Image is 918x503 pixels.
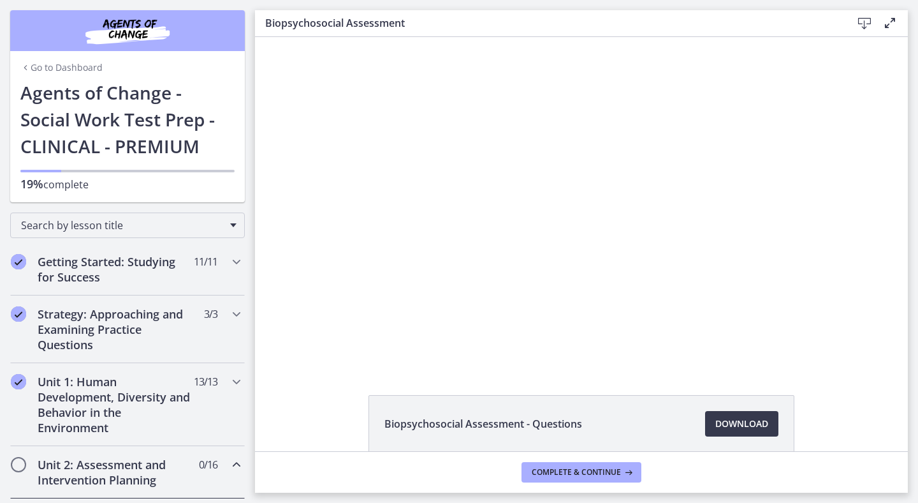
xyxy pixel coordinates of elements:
[11,374,26,389] i: Completed
[20,61,103,74] a: Go to Dashboard
[10,213,245,238] div: Search by lesson title
[38,374,193,435] h2: Unit 1: Human Development, Diversity and Behavior in the Environment
[11,306,26,322] i: Completed
[11,254,26,269] i: Completed
[20,79,235,160] h1: Agents of Change - Social Work Test Prep - CLINICAL - PREMIUM
[384,416,582,432] span: Biopsychosocial Assessment - Questions
[38,306,193,352] h2: Strategy: Approaching and Examining Practice Questions
[20,176,43,191] span: 19%
[38,457,193,488] h2: Unit 2: Assessment and Intervention Planning
[705,411,778,437] a: Download
[38,254,193,285] h2: Getting Started: Studying for Success
[521,462,641,483] button: Complete & continue
[194,254,217,269] span: 11 / 11
[21,218,224,232] span: Search by lesson title
[532,467,621,477] span: Complete & continue
[20,176,235,192] p: complete
[715,416,768,432] span: Download
[194,374,217,389] span: 13 / 13
[51,15,204,46] img: Agents of Change
[255,37,908,366] iframe: Video Lesson
[204,306,217,322] span: 3 / 3
[265,15,831,31] h3: Biopsychosocial Assessment
[199,457,217,472] span: 0 / 16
